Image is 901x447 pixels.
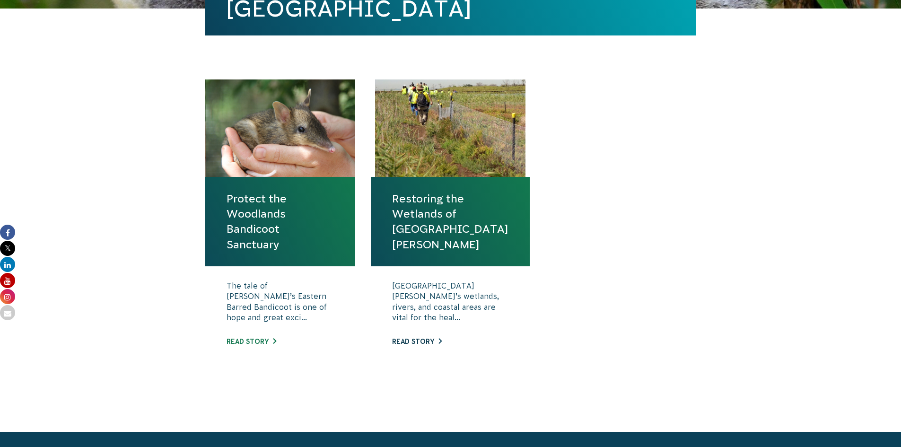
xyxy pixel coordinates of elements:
[227,191,334,252] a: Protect the Woodlands Bandicoot Sanctuary
[227,280,334,328] p: The tale of [PERSON_NAME]’s Eastern Barred Bandicoot is one of hope and great exci...
[392,338,442,345] a: Read story
[227,338,276,345] a: Read story
[392,191,508,252] a: Restoring the Wetlands of [GEOGRAPHIC_DATA][PERSON_NAME]
[392,280,508,328] p: [GEOGRAPHIC_DATA][PERSON_NAME]’s wetlands, rivers, and coastal areas are vital for the heal...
